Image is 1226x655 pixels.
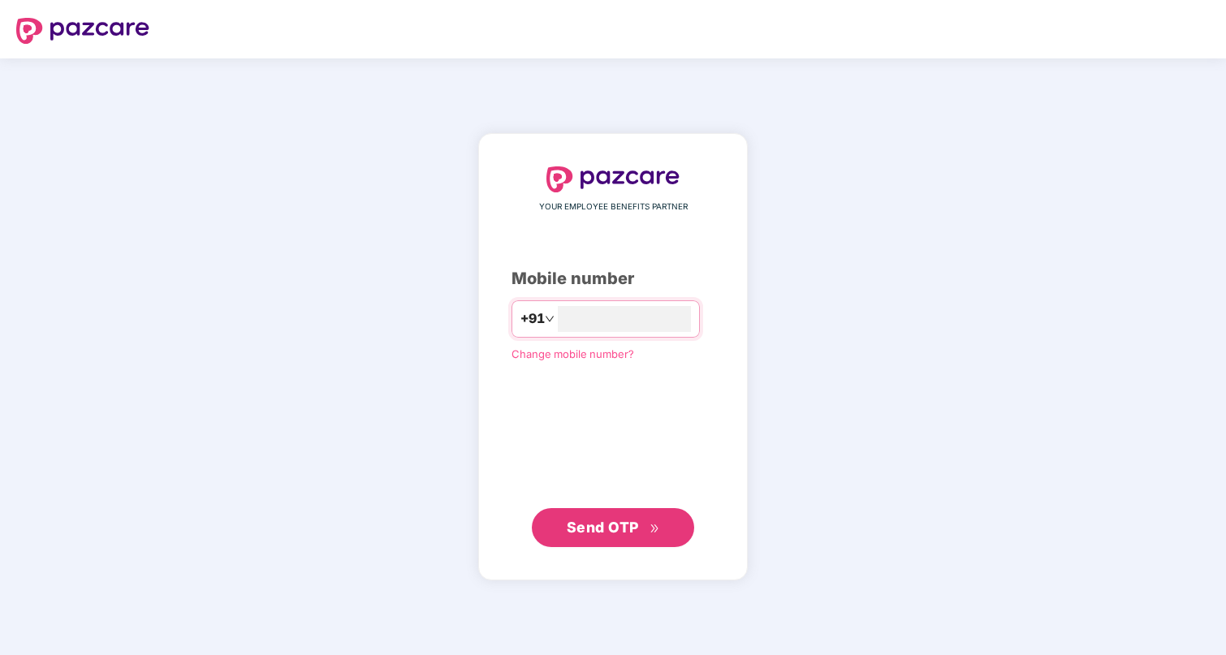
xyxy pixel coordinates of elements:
[532,508,694,547] button: Send OTPdouble-right
[512,347,634,360] a: Change mobile number?
[539,200,688,213] span: YOUR EMPLOYEE BENEFITS PARTNER
[512,266,714,291] div: Mobile number
[16,18,149,44] img: logo
[545,314,555,324] span: down
[567,519,639,536] span: Send OTP
[520,308,545,329] span: +91
[650,524,660,534] span: double-right
[546,166,680,192] img: logo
